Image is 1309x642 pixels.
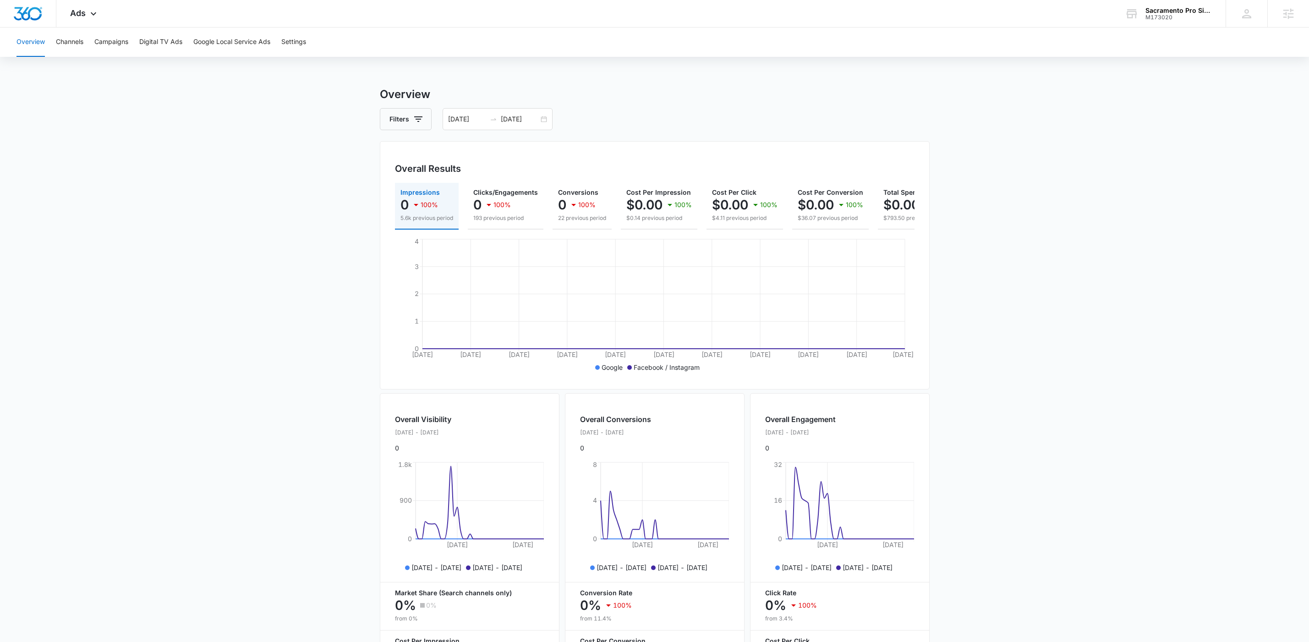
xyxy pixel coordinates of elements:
[883,214,949,222] p: $793.50 previous period
[765,615,915,623] p: from 3.4%
[765,414,836,425] h2: Overall Engagement
[472,563,522,572] p: [DATE] - [DATE]
[94,27,128,57] button: Campaigns
[674,202,692,208] p: 100%
[798,602,817,609] p: 100%
[400,496,412,504] tspan: 900
[490,115,497,123] span: to
[593,461,597,468] tspan: 8
[447,541,468,549] tspan: [DATE]
[892,351,913,358] tspan: [DATE]
[400,214,453,222] p: 5.6k previous period
[701,351,722,358] tspan: [DATE]
[558,214,606,222] p: 22 previous period
[580,414,651,453] div: 0
[460,351,481,358] tspan: [DATE]
[593,535,597,543] tspan: 0
[782,563,832,572] p: [DATE] - [DATE]
[411,563,461,572] p: [DATE] - [DATE]
[395,598,416,613] p: 0%
[473,214,538,222] p: 193 previous period
[817,541,838,549] tspan: [DATE]
[380,108,432,130] button: Filters
[70,8,86,18] span: Ads
[395,162,461,176] h3: Overall Results
[448,114,486,124] input: Start date
[798,214,863,222] p: $36.07 previous period
[380,86,930,103] h3: Overview
[415,290,419,297] tspan: 2
[16,27,45,57] button: Overview
[846,202,863,208] p: 100%
[426,602,437,609] p: 0%
[580,598,601,613] p: 0%
[415,317,419,325] tspan: 1
[765,414,836,453] div: 0
[846,351,867,358] tspan: [DATE]
[580,590,729,596] p: Conversion Rate
[578,202,596,208] p: 100%
[421,202,438,208] p: 100%
[490,115,497,123] span: swap-right
[1145,14,1212,21] div: account id
[765,590,915,596] p: Click Rate
[281,27,306,57] button: Settings
[883,198,920,212] p: $0.00
[398,461,412,468] tspan: 1.8k
[580,428,651,437] p: [DATE] - [DATE]
[400,198,409,212] p: 0
[605,351,626,358] tspan: [DATE]
[412,351,433,358] tspan: [DATE]
[653,351,674,358] tspan: [DATE]
[395,428,451,437] p: [DATE] - [DATE]
[395,590,544,596] p: Market Share (Search channels only)
[473,198,482,212] p: 0
[473,188,538,196] span: Clicks/Engagements
[697,541,718,549] tspan: [DATE]
[765,598,786,613] p: 0%
[512,541,533,549] tspan: [DATE]
[501,114,539,124] input: End date
[493,202,511,208] p: 100%
[626,188,691,196] span: Cost Per Impression
[395,414,451,425] h2: Overall Visibility
[56,27,83,57] button: Channels
[580,615,729,623] p: from 11.4%
[556,351,577,358] tspan: [DATE]
[657,563,707,572] p: [DATE] - [DATE]
[400,188,440,196] span: Impressions
[712,198,748,212] p: $0.00
[798,188,863,196] span: Cost Per Conversion
[593,496,597,504] tspan: 4
[632,541,653,549] tspan: [DATE]
[408,535,412,543] tspan: 0
[765,428,836,437] p: [DATE] - [DATE]
[415,263,419,270] tspan: 3
[558,188,598,196] span: Conversions
[774,461,782,468] tspan: 32
[395,615,544,623] p: from 0%
[395,414,451,453] div: 0
[558,198,566,212] p: 0
[882,541,903,549] tspan: [DATE]
[778,535,782,543] tspan: 0
[415,237,419,245] tspan: 4
[750,351,771,358] tspan: [DATE]
[883,188,921,196] span: Total Spend
[602,362,623,372] p: Google
[774,496,782,504] tspan: 16
[613,602,632,609] p: 100%
[712,214,778,222] p: $4.11 previous period
[597,563,646,572] p: [DATE] - [DATE]
[798,351,819,358] tspan: [DATE]
[626,198,663,212] p: $0.00
[508,351,529,358] tspan: [DATE]
[760,202,778,208] p: 100%
[712,188,756,196] span: Cost Per Click
[1145,7,1212,14] div: account name
[634,362,700,372] p: Facebook / Instagram
[798,198,834,212] p: $0.00
[193,27,270,57] button: Google Local Service Ads
[626,214,692,222] p: $0.14 previous period
[843,563,893,572] p: [DATE] - [DATE]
